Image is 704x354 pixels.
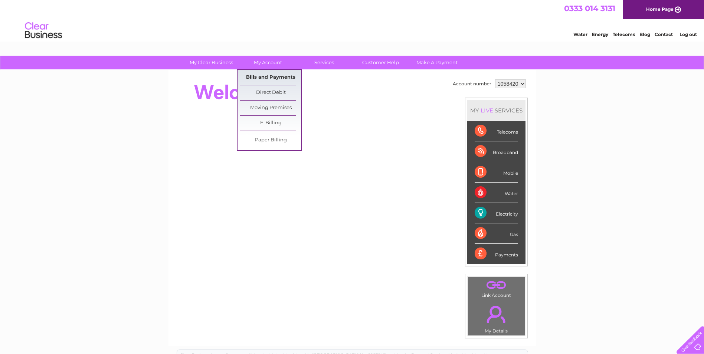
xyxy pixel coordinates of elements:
[240,70,301,85] a: Bills and Payments
[350,56,411,69] a: Customer Help
[564,4,615,13] a: 0333 014 3131
[470,279,523,292] a: .
[451,78,493,90] td: Account number
[237,56,298,69] a: My Account
[639,32,650,37] a: Blog
[475,141,518,162] div: Broadband
[475,203,518,223] div: Electricity
[592,32,608,37] a: Energy
[181,56,242,69] a: My Clear Business
[573,32,587,37] a: Water
[655,32,673,37] a: Contact
[468,299,525,336] td: My Details
[467,100,525,121] div: MY SERVICES
[613,32,635,37] a: Telecoms
[479,107,495,114] div: LIVE
[475,244,518,264] div: Payments
[177,4,528,36] div: Clear Business is a trading name of Verastar Limited (registered in [GEOGRAPHIC_DATA] No. 3667643...
[240,133,301,148] a: Paper Billing
[475,162,518,183] div: Mobile
[468,276,525,300] td: Link Account
[240,101,301,115] a: Moving Premises
[475,223,518,244] div: Gas
[240,85,301,100] a: Direct Debit
[680,32,697,37] a: Log out
[470,301,523,327] a: .
[240,116,301,131] a: E-Billing
[294,56,355,69] a: Services
[475,183,518,203] div: Water
[406,56,468,69] a: Make A Payment
[475,121,518,141] div: Telecoms
[24,19,62,42] img: logo.png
